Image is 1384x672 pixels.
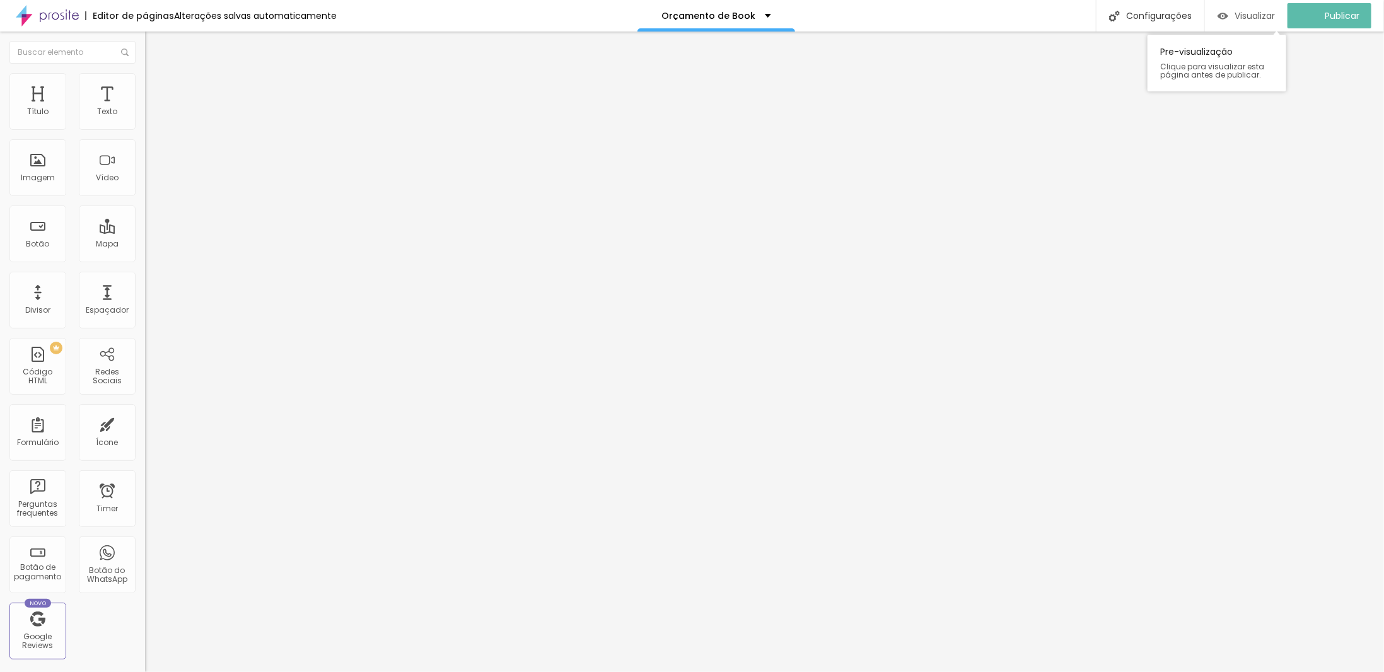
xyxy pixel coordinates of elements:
div: Novo [25,599,52,608]
div: Editor de páginas [85,11,174,20]
div: Texto [97,107,117,116]
div: Pre-visualização [1148,35,1286,91]
img: view-1.svg [1218,11,1228,21]
div: Formulário [17,438,59,447]
div: Botão de pagamento [13,563,62,581]
div: Botão do WhatsApp [82,566,132,584]
div: Google Reviews [13,632,62,651]
div: Imagem [21,173,55,182]
span: Publicar [1325,11,1359,21]
p: Orçamento de Book [661,11,755,20]
input: Buscar elemento [9,41,136,64]
div: Botão [26,240,50,248]
button: Visualizar [1205,3,1288,28]
div: Redes Sociais [82,368,132,386]
img: Icone [121,49,129,56]
div: Espaçador [86,306,129,315]
div: Vídeo [96,173,119,182]
div: Alterações salvas automaticamente [174,11,337,20]
div: Perguntas frequentes [13,500,62,518]
img: Icone [1109,11,1120,21]
div: Ícone [96,438,119,447]
div: Título [27,107,49,116]
div: Mapa [96,240,119,248]
div: Timer [96,504,118,513]
span: Visualizar [1235,11,1275,21]
button: Publicar [1288,3,1371,28]
div: Código HTML [13,368,62,386]
span: Clique para visualizar esta página antes de publicar. [1160,62,1274,79]
div: Divisor [25,306,50,315]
